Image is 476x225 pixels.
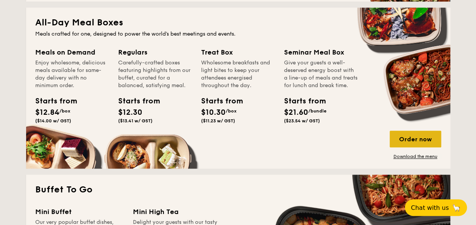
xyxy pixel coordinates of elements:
div: Seminar Meal Box [284,47,358,58]
span: $21.60 [284,108,308,117]
span: ($11.23 w/ GST) [201,118,235,123]
div: Meals crafted for one, designed to power the world's best meetings and events. [35,30,441,38]
div: Treat Box [201,47,275,58]
div: Carefully-crafted boxes featuring highlights from our buffet, curated for a balanced, satisfying ... [118,59,192,89]
span: /box [59,108,70,114]
div: Starts from [118,95,152,107]
span: ($13.41 w/ GST) [118,118,153,123]
div: Meals on Demand [35,47,109,58]
span: $12.30 [118,108,142,117]
span: /box [226,108,237,114]
span: $10.30 [201,108,226,117]
div: Regulars [118,47,192,58]
h2: All-Day Meal Boxes [35,17,441,29]
button: Chat with us🦙 [405,199,467,216]
div: Give your guests a well-deserved energy boost with a line-up of meals and treats for lunch and br... [284,59,358,89]
span: ($23.54 w/ GST) [284,118,320,123]
div: Mini Buffet [35,206,124,217]
div: Starts from [284,95,318,107]
div: Enjoy wholesome, delicious meals available for same-day delivery with no minimum order. [35,59,109,89]
div: Wholesome breakfasts and light bites to keep your attendees energised throughout the day. [201,59,275,89]
h2: Buffet To Go [35,184,441,196]
div: Order now [390,131,441,147]
div: Mini High Tea [133,206,222,217]
span: /bundle [308,108,326,114]
a: Download the menu [390,153,441,159]
span: Chat with us [411,204,449,211]
span: $12.84 [35,108,59,117]
div: Starts from [35,95,69,107]
span: ($14.00 w/ GST) [35,118,71,123]
span: 🦙 [452,203,461,212]
div: Starts from [201,95,235,107]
